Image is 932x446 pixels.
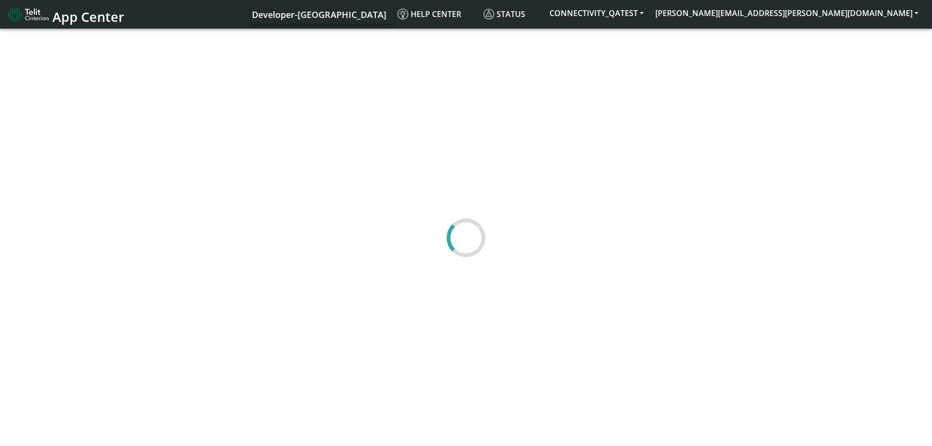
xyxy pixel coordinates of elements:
button: CONNECTIVITY_QATEST [544,4,649,22]
img: status.svg [483,9,494,19]
span: App Center [52,8,124,26]
a: Your current platform instance [251,4,386,24]
span: Status [483,9,525,19]
a: Status [480,4,544,24]
button: [PERSON_NAME][EMAIL_ADDRESS][PERSON_NAME][DOMAIN_NAME] [649,4,924,22]
img: knowledge.svg [398,9,408,19]
span: Help center [398,9,461,19]
a: App Center [8,4,123,25]
a: Help center [394,4,480,24]
span: Developer-[GEOGRAPHIC_DATA] [252,9,386,20]
img: logo-telit-cinterion-gw-new.png [8,7,49,22]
